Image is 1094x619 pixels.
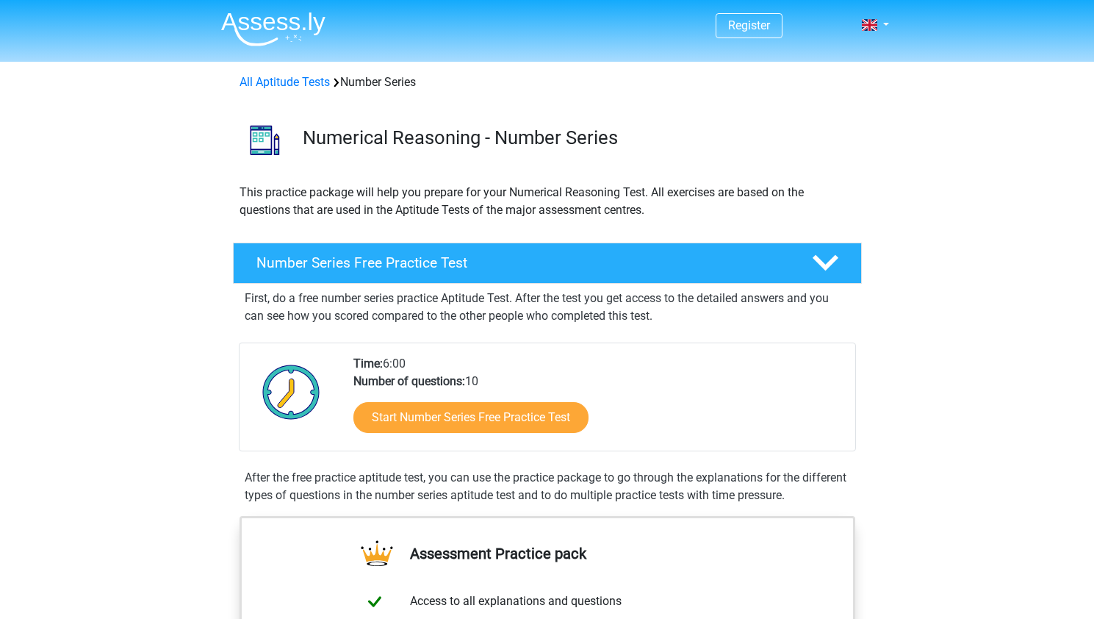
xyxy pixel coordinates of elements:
[353,374,465,388] b: Number of questions:
[353,402,589,433] a: Start Number Series Free Practice Test
[245,290,850,325] p: First, do a free number series practice Aptitude Test. After the test you get access to the detai...
[221,12,325,46] img: Assessly
[728,18,770,32] a: Register
[254,355,328,429] img: Clock
[239,469,856,504] div: After the free practice aptitude test, you can use the practice package to go through the explana...
[256,254,788,271] h4: Number Series Free Practice Test
[234,74,861,91] div: Number Series
[240,184,855,219] p: This practice package will help you prepare for your Numerical Reasoning Test. All exercises are ...
[227,243,868,284] a: Number Series Free Practice Test
[234,109,296,171] img: number series
[353,357,383,371] b: Time:
[303,126,850,149] h3: Numerical Reasoning - Number Series
[240,75,330,89] a: All Aptitude Tests
[342,355,854,451] div: 6:00 10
